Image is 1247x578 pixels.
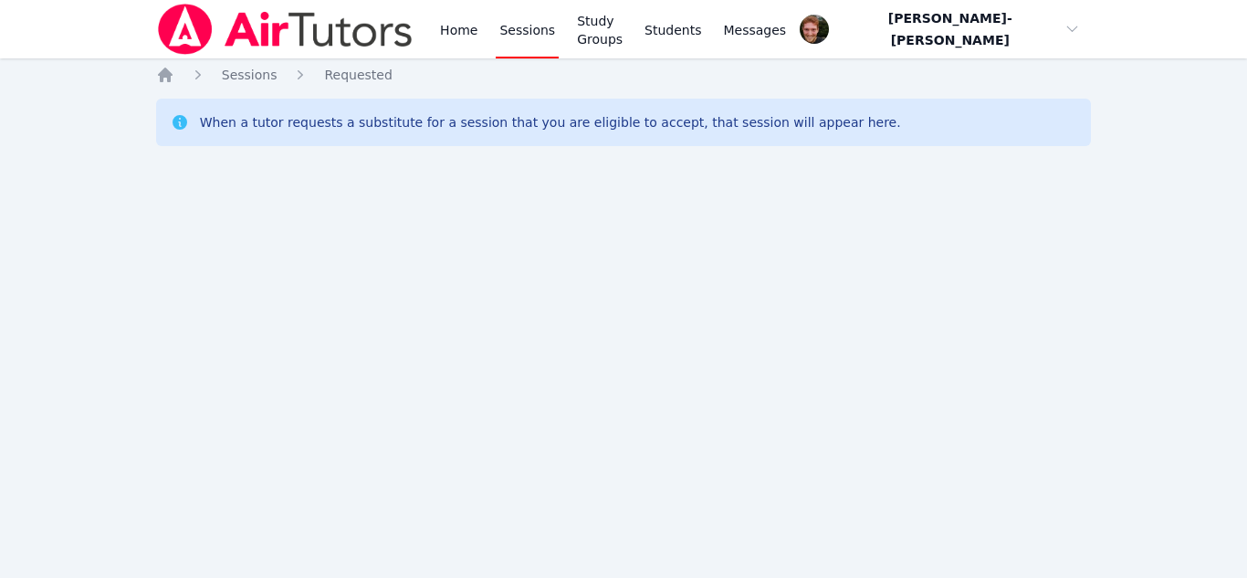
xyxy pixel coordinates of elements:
[156,66,1092,84] nav: Breadcrumb
[222,66,278,84] a: Sessions
[222,68,278,82] span: Sessions
[200,113,901,131] div: When a tutor requests a substitute for a session that you are eligible to accept, that session wi...
[324,66,392,84] a: Requested
[156,4,414,55] img: Air Tutors
[324,68,392,82] span: Requested
[724,21,787,39] span: Messages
